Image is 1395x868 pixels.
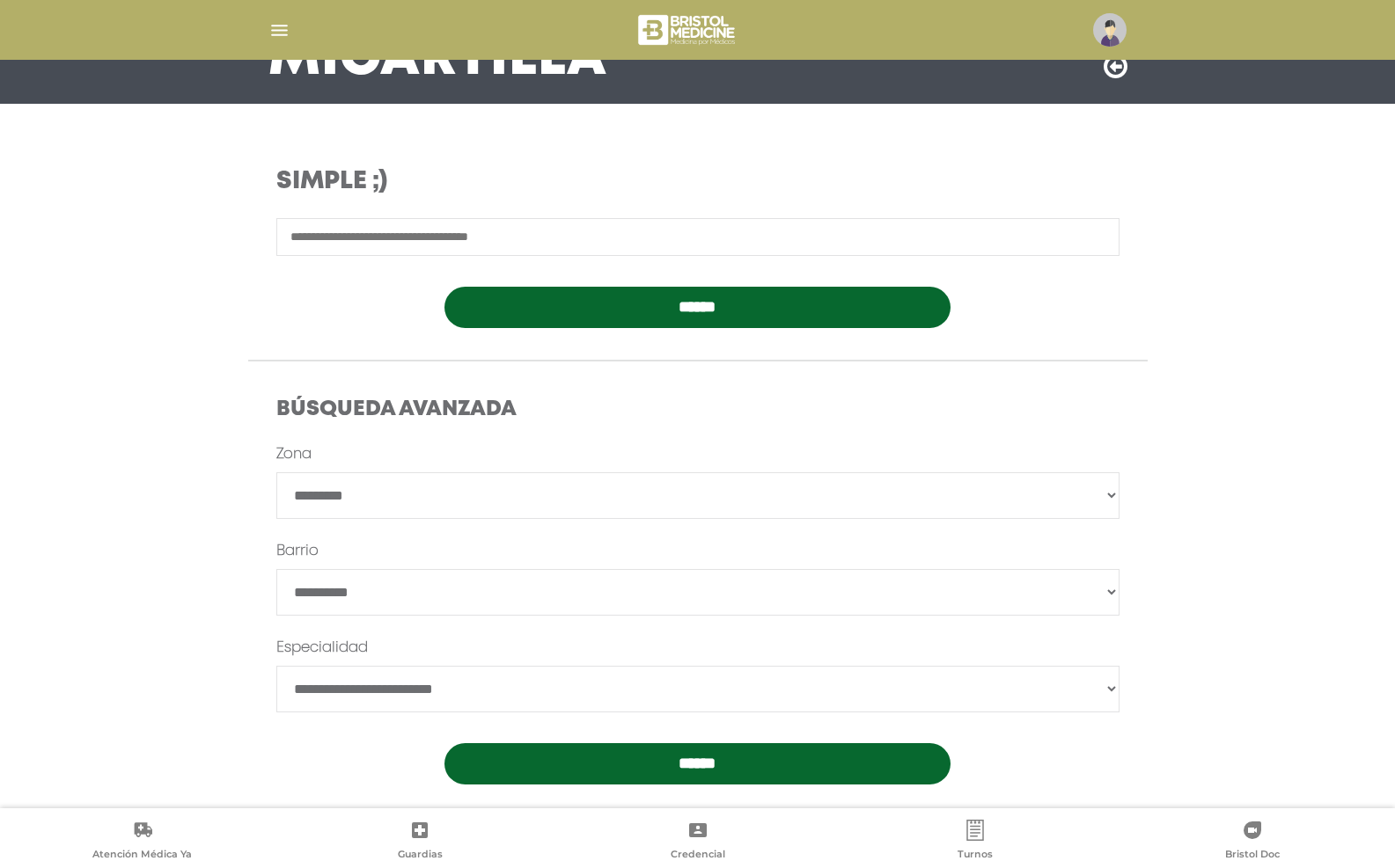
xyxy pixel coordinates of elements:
img: Cober_menu-lines-white.svg [268,19,290,41]
span: Atención Médica Ya [92,848,192,864]
img: bristol-medicine-blanco.png [635,9,740,51]
span: Credencial [671,848,725,864]
label: Especialidad [276,638,368,659]
span: Turnos [958,848,993,864]
h4: Búsqueda Avanzada [276,398,1120,423]
a: Credencial [559,820,836,864]
span: Bristol Doc [1225,848,1280,864]
h3: Simple ;) [276,167,811,197]
h3: Mi Cartilla [268,37,607,83]
span: Guardias [398,848,443,864]
a: Turnos [836,820,1113,864]
img: profile-placeholder.svg [1093,13,1127,47]
a: Atención Médica Ya [4,820,281,864]
a: Guardias [281,820,558,864]
a: Bristol Doc [1114,820,1391,864]
label: Barrio [276,541,319,562]
label: Zona [276,444,312,465]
